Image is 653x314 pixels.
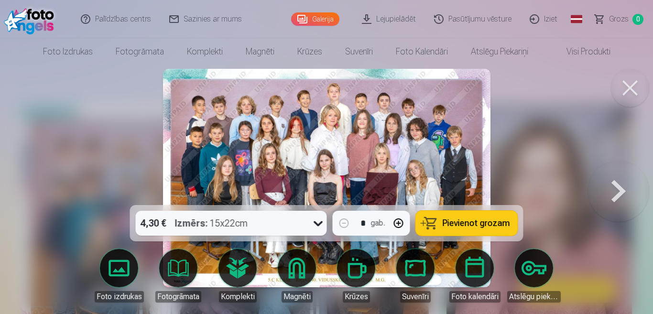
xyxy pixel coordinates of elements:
[95,291,144,303] div: Foto izdrukas
[343,291,370,303] div: Krūzes
[329,249,383,303] a: Krūzes
[4,4,59,34] img: /fa1
[175,38,234,65] a: Komplekti
[459,38,540,65] a: Atslēgu piekariņi
[449,291,501,303] div: Foto kalendāri
[234,38,286,65] a: Magnēti
[32,38,104,65] a: Foto izdrukas
[371,217,385,229] div: gab.
[211,249,264,303] a: Komplekti
[104,38,175,65] a: Fotogrāmata
[400,291,431,303] div: Suvenīri
[282,291,313,303] div: Magnēti
[416,211,518,236] button: Pievienot grozam
[286,38,334,65] a: Krūzes
[389,249,442,303] a: Suvenīri
[136,211,171,236] div: 4,30 €
[155,291,201,303] div: Fotogrāmata
[334,38,384,65] a: Suvenīri
[219,291,257,303] div: Komplekti
[92,249,146,303] a: Foto izdrukas
[384,38,459,65] a: Foto kalendāri
[175,211,248,236] div: 15x22cm
[507,291,561,303] div: Atslēgu piekariņi
[443,219,510,227] span: Pievienot grozam
[632,14,643,25] span: 0
[270,249,324,303] a: Magnēti
[175,217,208,230] strong: Izmērs :
[540,38,622,65] a: Visi produkti
[152,249,205,303] a: Fotogrāmata
[291,12,339,26] a: Galerija
[609,13,629,25] span: Grozs
[507,249,561,303] a: Atslēgu piekariņi
[448,249,501,303] a: Foto kalendāri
